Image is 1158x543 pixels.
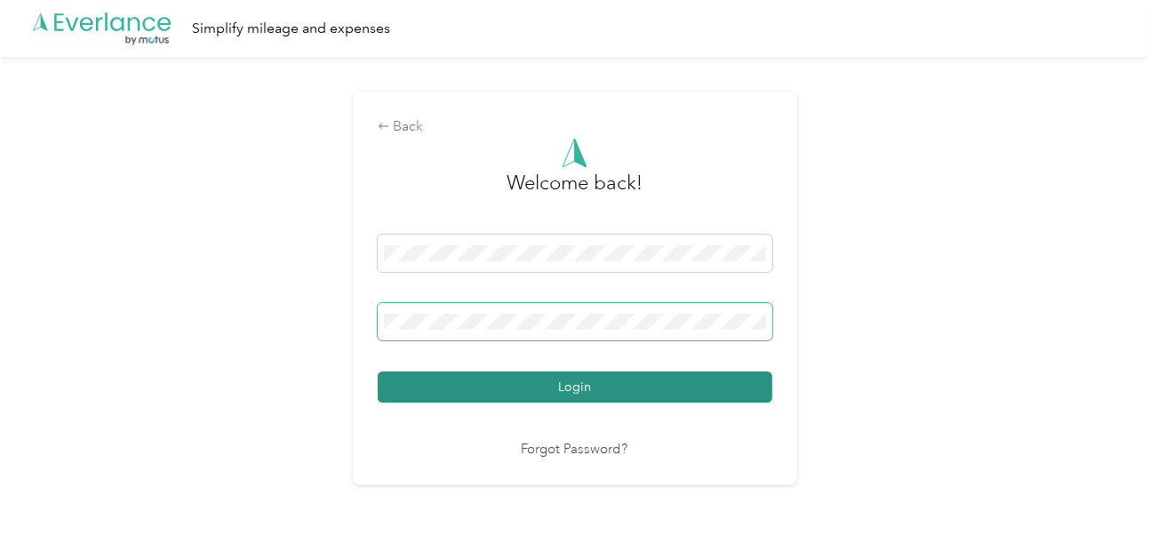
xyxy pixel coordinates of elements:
[192,18,390,40] div: Simplify mileage and expenses
[522,440,628,460] a: Forgot Password?
[378,371,772,403] button: Login
[378,116,772,138] div: Back
[1058,443,1158,543] iframe: Everlance-gr Chat Button Frame
[507,168,643,216] h3: greeting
